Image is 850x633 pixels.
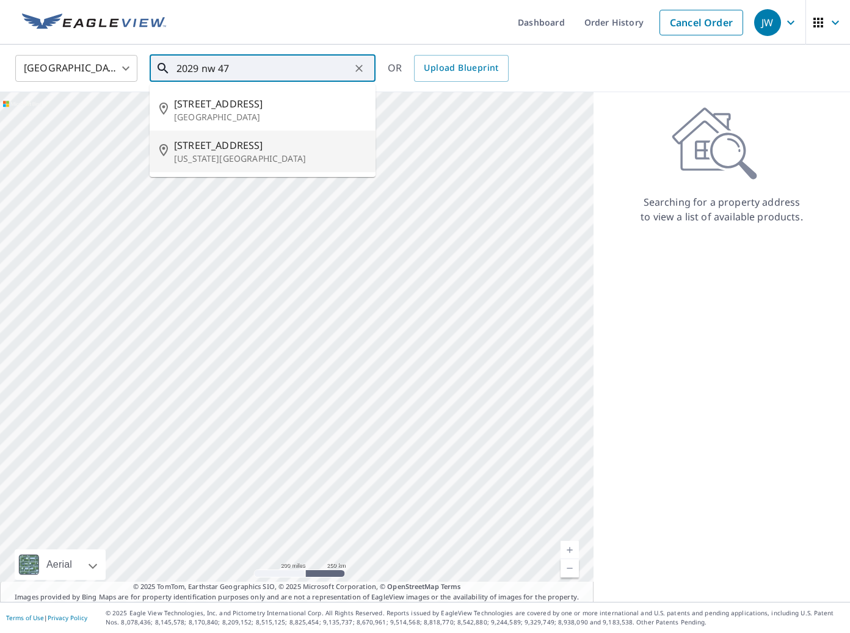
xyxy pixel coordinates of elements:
p: Searching for a property address to view a list of available products. [640,195,804,224]
p: | [6,614,87,621]
div: OR [388,55,509,82]
span: Upload Blueprint [424,60,498,76]
p: [GEOGRAPHIC_DATA] [174,111,366,123]
div: Aerial [43,549,76,580]
span: © 2025 TomTom, Earthstar Geographics SIO, © 2025 Microsoft Corporation, © [133,582,461,592]
p: © 2025 Eagle View Technologies, Inc. and Pictometry International Corp. All Rights Reserved. Repo... [106,609,844,627]
span: [STREET_ADDRESS] [174,96,366,111]
img: EV Logo [22,13,166,32]
button: Clear [351,60,368,77]
p: [US_STATE][GEOGRAPHIC_DATA] [174,153,366,165]
div: Aerial [15,549,106,580]
a: Cancel Order [659,10,743,35]
a: Current Level 5, Zoom Out [561,559,579,577]
a: Terms [441,582,461,591]
div: [GEOGRAPHIC_DATA] [15,51,137,85]
a: Privacy Policy [48,613,87,622]
a: Current Level 5, Zoom In [561,541,579,559]
span: [STREET_ADDRESS] [174,138,366,153]
a: OpenStreetMap [387,582,438,591]
input: Search by address or latitude-longitude [176,51,351,85]
a: Upload Blueprint [414,55,508,82]
div: JW [754,9,781,36]
a: Terms of Use [6,613,44,622]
